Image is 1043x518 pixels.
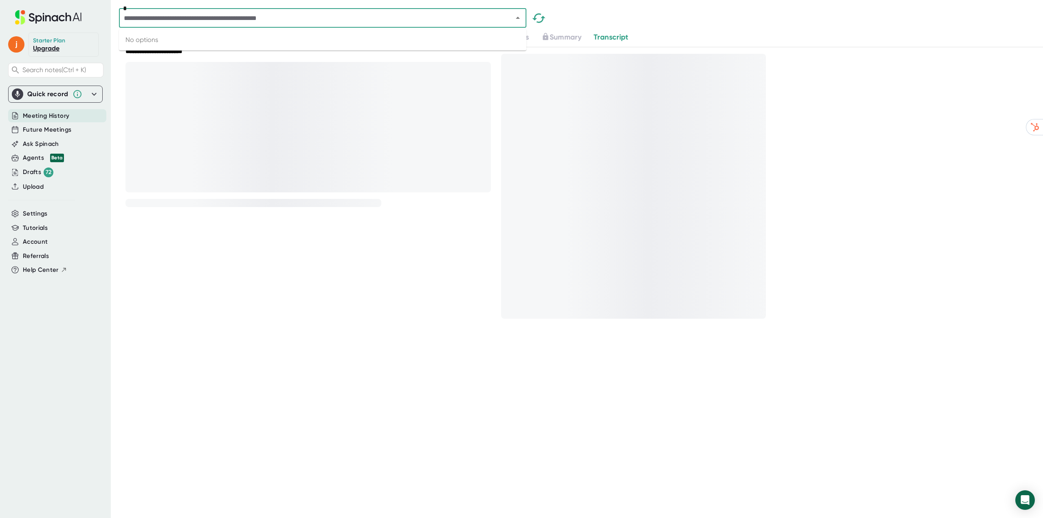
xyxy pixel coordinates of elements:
button: Close [512,12,524,24]
div: Quick record [27,90,68,98]
button: Future Meetings [23,125,71,134]
button: Agents Beta [23,153,64,163]
span: Summary [550,33,581,42]
div: Agents [23,153,64,163]
button: Account [23,237,48,247]
div: Starter Plan [33,37,66,44]
span: Search notes (Ctrl + K) [22,66,86,74]
button: Transcript [594,32,629,43]
button: Ask Spinach [23,139,59,149]
div: Open Intercom Messenger [1015,490,1035,510]
button: Help Center [23,265,67,275]
button: Upload [23,182,44,192]
button: Meeting History [23,111,69,121]
div: Quick record [12,86,99,102]
button: Referrals [23,251,49,261]
span: Help Center [23,265,59,275]
button: Drafts 72 [23,168,53,177]
div: Beta [50,154,64,162]
div: Drafts [23,168,53,177]
button: Settings [23,209,48,218]
span: j [8,36,24,53]
button: Tutorials [23,223,48,233]
span: Transcript [594,33,629,42]
button: Summary [541,32,581,43]
div: No options [119,29,526,51]
a: Upgrade [33,44,59,52]
div: 72 [44,168,53,177]
div: Upgrade to access [541,32,594,43]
